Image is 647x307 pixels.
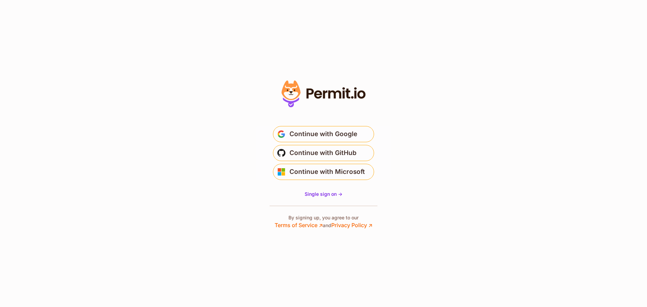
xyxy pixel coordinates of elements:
span: Continue with Google [289,129,357,140]
a: Single sign on -> [305,191,342,197]
p: By signing up, you agree to our and [275,214,372,229]
span: Continue with GitHub [289,148,357,158]
button: Continue with GitHub [273,145,374,161]
span: Single sign on -> [305,191,342,197]
a: Privacy Policy ↗ [331,222,372,228]
button: Continue with Google [273,126,374,142]
button: Continue with Microsoft [273,164,374,180]
a: Terms of Service ↗ [275,222,323,228]
span: Continue with Microsoft [289,166,365,177]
